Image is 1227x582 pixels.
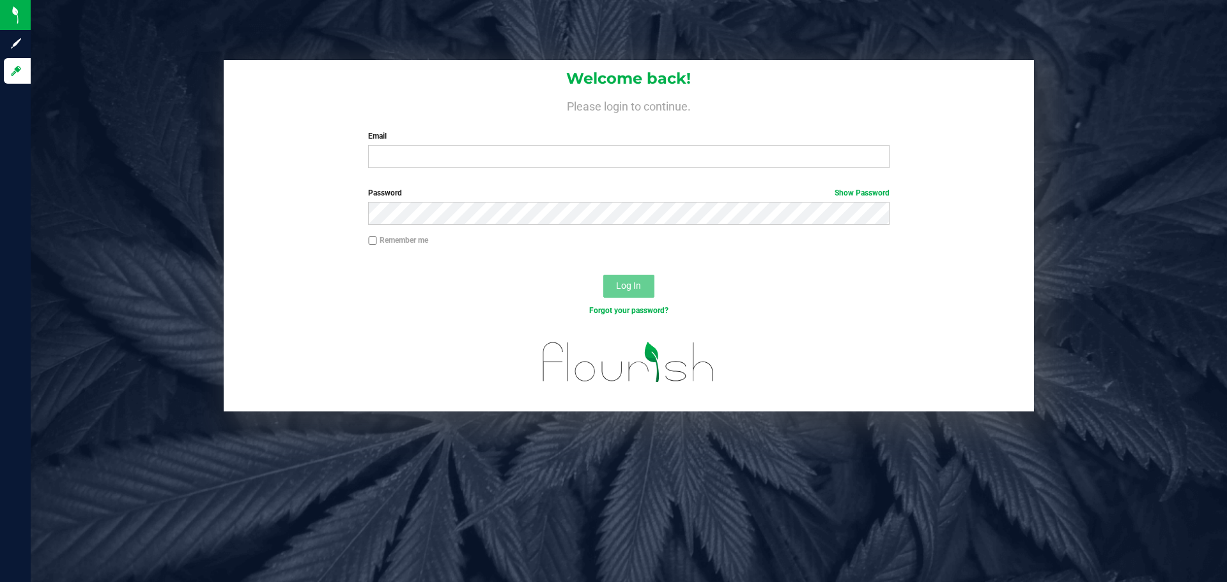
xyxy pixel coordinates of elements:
[368,130,889,142] label: Email
[368,188,402,197] span: Password
[224,97,1034,112] h4: Please login to continue.
[527,330,730,395] img: flourish_logo.svg
[835,188,890,197] a: Show Password
[603,275,654,298] button: Log In
[10,37,22,50] inline-svg: Sign up
[589,306,668,315] a: Forgot your password?
[616,280,641,291] span: Log In
[368,236,377,245] input: Remember me
[10,65,22,77] inline-svg: Log in
[368,234,428,246] label: Remember me
[224,70,1034,87] h1: Welcome back!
